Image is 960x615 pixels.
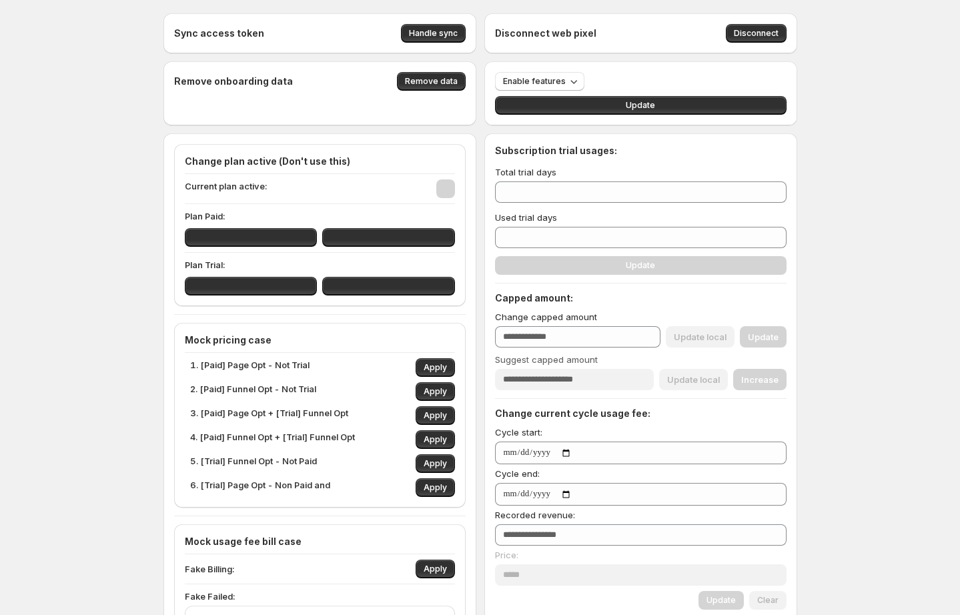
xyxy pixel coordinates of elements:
span: Remove data [405,76,458,87]
h4: Mock usage fee bill case [185,535,455,548]
h4: Change plan active (Don't use this) [185,155,455,168]
span: Apply [424,458,447,469]
p: Fake Billing: [185,562,234,576]
h4: Remove onboarding data [174,75,293,88]
span: Cycle end: [495,468,540,479]
span: Change capped amount [495,312,597,322]
h4: Capped amount: [495,291,787,305]
span: Enable features [503,76,566,87]
p: Fake Failed: [185,590,455,603]
p: Plan Paid: [185,209,455,223]
span: Disconnect [734,28,779,39]
span: Cycle start: [495,427,542,438]
button: Apply [416,358,455,377]
p: 3. [Paid] Page Opt + [Trial] Funnel Opt [190,406,348,425]
span: Apply [424,434,447,445]
p: 1. [Paid] Page Opt - Not Trial [190,358,310,377]
button: Apply [416,454,455,473]
span: Total trial days [495,167,556,177]
span: Suggest capped amount [495,354,598,365]
button: Disconnect [726,24,787,43]
p: 4. [Paid] Funnel Opt + [Trial] Funnel Opt [190,430,355,449]
button: Remove data [397,72,466,91]
h4: Change current cycle usage fee: [495,407,787,420]
p: Plan Trial: [185,258,455,271]
span: Apply [424,386,447,397]
p: 5. [Trial] Funnel Opt - Not Paid [190,454,317,473]
span: Handle sync [409,28,458,39]
span: Apply [424,482,447,493]
button: Handle sync [401,24,466,43]
h4: Mock pricing case [185,334,455,347]
p: 6. [Trial] Page Opt - Non Paid and [190,478,330,497]
span: Recorded revenue: [495,510,575,520]
button: Apply [416,406,455,425]
button: Apply [416,478,455,497]
button: Apply [416,382,455,401]
span: Used trial days [495,212,557,223]
span: Apply [424,564,447,574]
p: Current plan active: [185,179,268,198]
button: Update [495,96,787,115]
h4: Disconnect web pixel [495,27,596,40]
h4: Subscription trial usages: [495,144,617,157]
span: Apply [424,362,447,373]
span: Price: [495,550,518,560]
span: Update [626,100,655,111]
p: 2. [Paid] Funnel Opt - Not Trial [190,382,316,401]
button: Apply [416,430,455,449]
button: Apply [416,560,455,578]
button: Enable features [495,72,584,91]
h4: Sync access token [174,27,264,40]
span: Apply [424,410,447,421]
